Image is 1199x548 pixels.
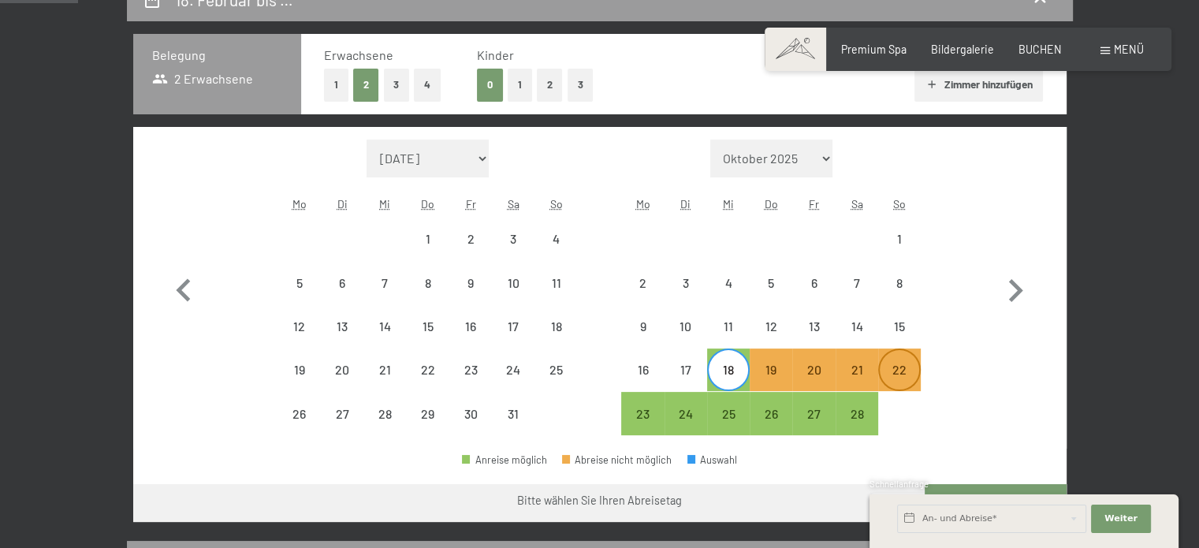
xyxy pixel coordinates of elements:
[665,392,707,434] div: Abreise möglich
[635,197,650,211] abbr: Montag
[869,479,929,489] span: Schnellanfrage
[477,69,503,101] button: 0
[751,277,791,316] div: 5
[562,455,672,465] div: Abreise nicht möglich
[837,277,877,316] div: 7
[751,363,791,403] div: 19
[750,349,792,391] div: Thu Feb 19 2026
[536,277,575,316] div: 11
[837,320,877,360] div: 14
[836,349,878,391] div: Abreise nicht möglich, da die Mindestaufenthaltsdauer nicht erfüllt wird
[534,349,577,391] div: Abreise nicht möglich
[278,262,321,304] div: Abreise nicht möglich
[750,305,792,348] div: Thu Feb 12 2026
[765,197,778,211] abbr: Donnerstag
[407,262,449,304] div: Abreise nicht möglich
[687,455,738,465] div: Auswahl
[666,277,706,316] div: 3
[451,233,490,272] div: 2
[794,277,833,316] div: 6
[880,233,919,272] div: 1
[621,392,664,434] div: Abreise möglich
[278,262,321,304] div: Mon Jan 05 2026
[407,305,449,348] div: Abreise nicht möglich
[836,305,878,348] div: Sat Feb 14 2026
[407,218,449,260] div: Abreise nicht möglich
[384,69,410,101] button: 3
[536,233,575,272] div: 4
[278,349,321,391] div: Abreise nicht möglich
[794,408,833,447] div: 27
[878,218,921,260] div: Abreise nicht möglich
[709,277,748,316] div: 4
[508,69,532,101] button: 1
[878,262,921,304] div: Abreise nicht möglich
[878,218,921,260] div: Sun Feb 01 2026
[379,197,390,211] abbr: Mittwoch
[750,349,792,391] div: Abreise nicht möglich, da die Mindestaufenthaltsdauer nicht erfüllt wird
[809,197,819,211] abbr: Freitag
[666,320,706,360] div: 10
[408,233,448,272] div: 1
[534,349,577,391] div: Sun Jan 25 2026
[751,320,791,360] div: 12
[665,262,707,304] div: Tue Feb 03 2026
[792,262,835,304] div: Fri Feb 06 2026
[493,233,533,272] div: 3
[451,320,490,360] div: 16
[794,320,833,360] div: 13
[152,70,254,88] span: 2 Erwachsene
[152,47,282,64] h3: Belegung
[623,408,662,447] div: 23
[666,408,706,447] div: 24
[707,305,750,348] div: Wed Feb 11 2026
[449,349,492,391] div: Fri Jan 23 2026
[1104,513,1138,525] span: Weiter
[836,392,878,434] div: Sat Feb 28 2026
[508,197,519,211] abbr: Samstag
[477,47,514,62] span: Kinder
[492,392,534,434] div: Sat Jan 31 2026
[363,262,406,304] div: Wed Jan 07 2026
[324,47,393,62] span: Erwachsene
[841,43,907,56] span: Premium Spa
[492,305,534,348] div: Sat Jan 17 2026
[363,349,406,391] div: Abreise nicht möglich
[407,349,449,391] div: Thu Jan 22 2026
[550,197,563,211] abbr: Sonntag
[534,305,577,348] div: Sun Jan 18 2026
[621,305,664,348] div: Mon Feb 09 2026
[449,305,492,348] div: Abreise nicht möglich
[321,262,363,304] div: Abreise nicht möglich
[449,262,492,304] div: Abreise nicht möglich
[363,262,406,304] div: Abreise nicht möglich
[707,349,750,391] div: Abreise möglich
[451,408,490,447] div: 30
[365,277,404,316] div: 7
[407,349,449,391] div: Abreise nicht möglich
[492,349,534,391] div: Abreise nicht möglich
[836,262,878,304] div: Abreise nicht möglich
[321,349,363,391] div: Tue Jan 20 2026
[707,305,750,348] div: Abreise nicht möglich
[353,69,379,101] button: 2
[536,363,575,403] div: 25
[414,69,441,101] button: 4
[278,349,321,391] div: Mon Jan 19 2026
[462,455,547,465] div: Anreise möglich
[837,363,877,403] div: 21
[880,363,919,403] div: 22
[451,363,490,403] div: 23
[408,320,448,360] div: 15
[878,305,921,348] div: Sun Feb 15 2026
[321,305,363,348] div: Abreise nicht möglich
[1018,43,1062,56] a: BUCHEN
[536,320,575,360] div: 18
[792,262,835,304] div: Abreise nicht möglich
[365,408,404,447] div: 28
[492,218,534,260] div: Abreise nicht möglich
[750,305,792,348] div: Abreise nicht möglich
[792,349,835,391] div: Abreise nicht möglich, da die Mindestaufenthaltsdauer nicht erfüllt wird
[878,349,921,391] div: Abreise nicht möglich, da die Mindestaufenthaltsdauer nicht erfüllt wird
[451,277,490,316] div: 9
